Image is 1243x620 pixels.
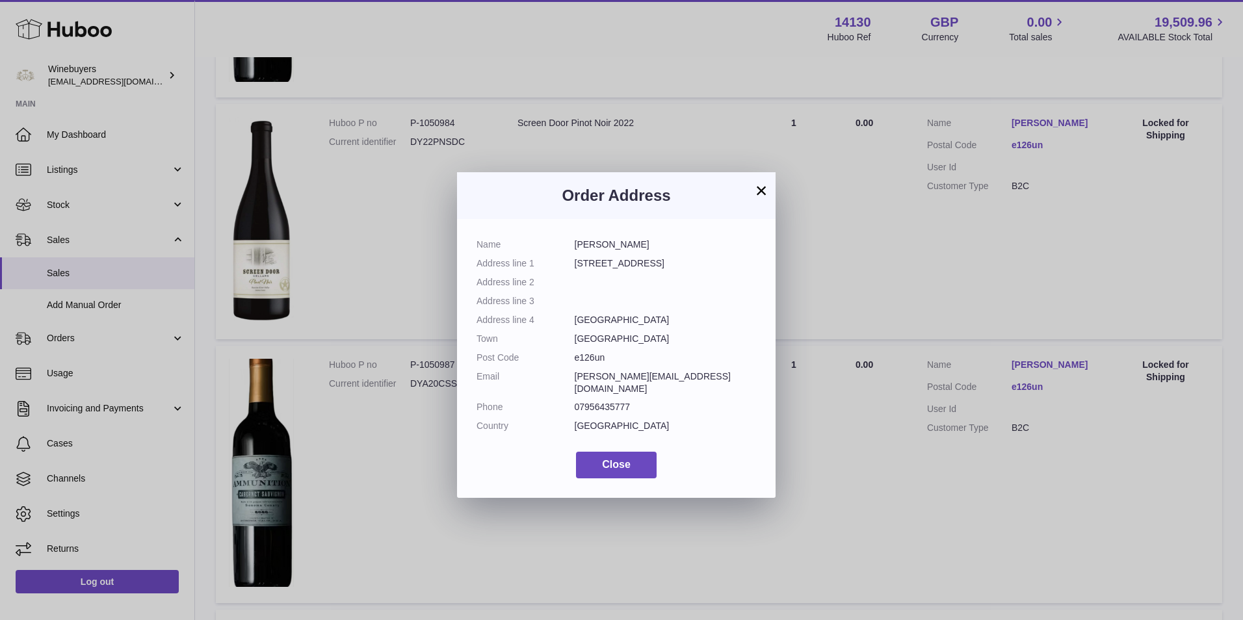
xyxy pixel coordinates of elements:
dt: Email [477,370,575,395]
dt: Name [477,239,575,251]
dt: Phone [477,401,575,413]
dd: [GEOGRAPHIC_DATA] [575,314,757,326]
span: Close [602,459,631,470]
dt: Address line 2 [477,276,575,289]
dt: Country [477,420,575,432]
button: Close [576,452,657,478]
dd: [STREET_ADDRESS] [575,257,757,270]
dd: [PERSON_NAME][EMAIL_ADDRESS][DOMAIN_NAME] [575,370,757,395]
dd: [GEOGRAPHIC_DATA] [575,420,757,432]
dd: e126un [575,352,757,364]
dd: 07956435777 [575,401,757,413]
dt: Address line 4 [477,314,575,326]
button: × [753,183,769,198]
dt: Town [477,333,575,345]
h3: Order Address [477,185,756,206]
dt: Post Code [477,352,575,364]
dd: [PERSON_NAME] [575,239,757,251]
dt: Address line 1 [477,257,575,270]
dt: Address line 3 [477,295,575,307]
dd: [GEOGRAPHIC_DATA] [575,333,757,345]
